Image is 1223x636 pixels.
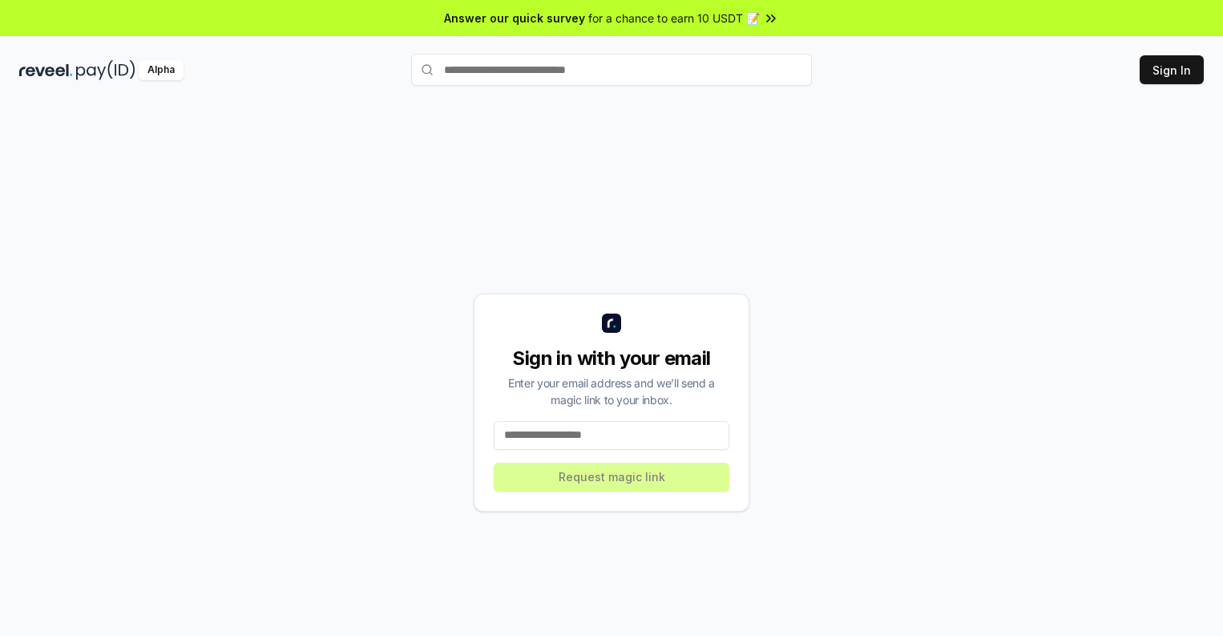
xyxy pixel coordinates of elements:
[494,375,729,408] div: Enter your email address and we’ll send a magic link to your inbox.
[139,60,184,80] div: Alpha
[602,314,621,333] img: logo_small
[76,60,135,80] img: pay_id
[444,10,585,26] span: Answer our quick survey
[19,60,73,80] img: reveel_dark
[494,346,729,371] div: Sign in with your email
[588,10,760,26] span: for a chance to earn 10 USDT 📝
[1140,55,1204,84] button: Sign In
